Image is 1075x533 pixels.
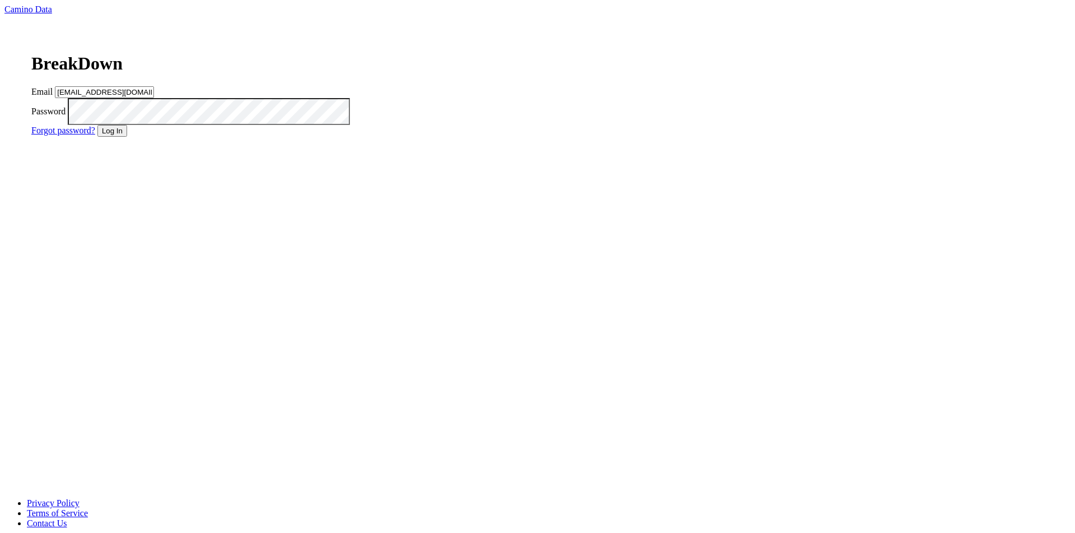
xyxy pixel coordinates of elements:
[27,518,67,528] a: Contact Us
[97,125,127,137] button: Log In
[31,106,66,115] label: Password
[31,87,53,96] label: Email
[31,126,95,135] a: Forgot password?
[27,498,80,508] a: Privacy Policy
[27,508,88,518] a: Terms of Service
[31,53,367,74] h1: BreakDown
[4,4,52,14] a: Camino Data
